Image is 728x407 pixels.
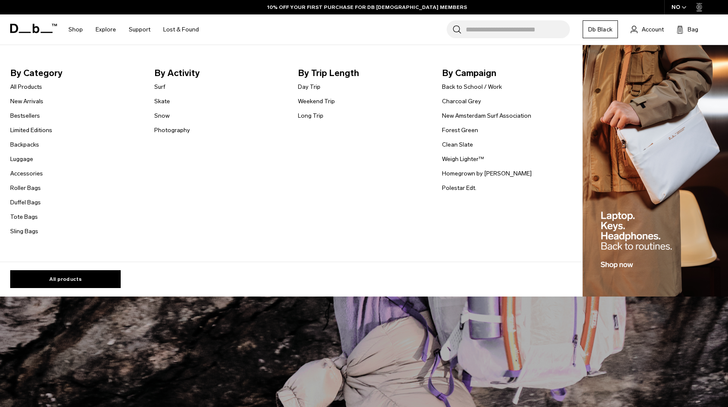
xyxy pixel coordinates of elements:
[688,25,698,34] span: Bag
[10,97,43,106] a: New Arrivals
[10,111,40,120] a: Bestsellers
[154,97,170,106] a: Skate
[583,20,618,38] a: Db Black
[96,14,116,45] a: Explore
[583,45,728,297] img: Db
[677,24,698,34] button: Bag
[68,14,83,45] a: Shop
[642,25,664,34] span: Account
[10,82,42,91] a: All Products
[10,126,52,135] a: Limited Editions
[298,97,335,106] a: Weekend Trip
[10,155,33,164] a: Luggage
[10,184,41,192] a: Roller Bags
[267,3,467,11] a: 10% OFF YOUR FIRST PURCHASE FOR DB [DEMOGRAPHIC_DATA] MEMBERS
[10,198,41,207] a: Duffel Bags
[442,97,481,106] a: Charcoal Grey
[298,82,320,91] a: Day Trip
[442,66,572,80] span: By Campaign
[10,169,43,178] a: Accessories
[62,14,205,45] nav: Main Navigation
[442,155,484,164] a: Weigh Lighter™
[10,66,141,80] span: By Category
[442,126,478,135] a: Forest Green
[129,14,150,45] a: Support
[631,24,664,34] a: Account
[10,140,39,149] a: Backpacks
[298,66,428,80] span: By Trip Length
[442,82,502,91] a: Back to School / Work
[154,111,170,120] a: Snow
[154,82,165,91] a: Surf
[442,140,473,149] a: Clean Slate
[154,126,190,135] a: Photography
[298,111,323,120] a: Long Trip
[442,111,531,120] a: New Amsterdam Surf Association
[10,212,38,221] a: Tote Bags
[163,14,199,45] a: Lost & Found
[442,184,476,192] a: Polestar Edt.
[442,169,532,178] a: Homegrown by [PERSON_NAME]
[10,270,121,288] a: All products
[10,227,38,236] a: Sling Bags
[154,66,285,80] span: By Activity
